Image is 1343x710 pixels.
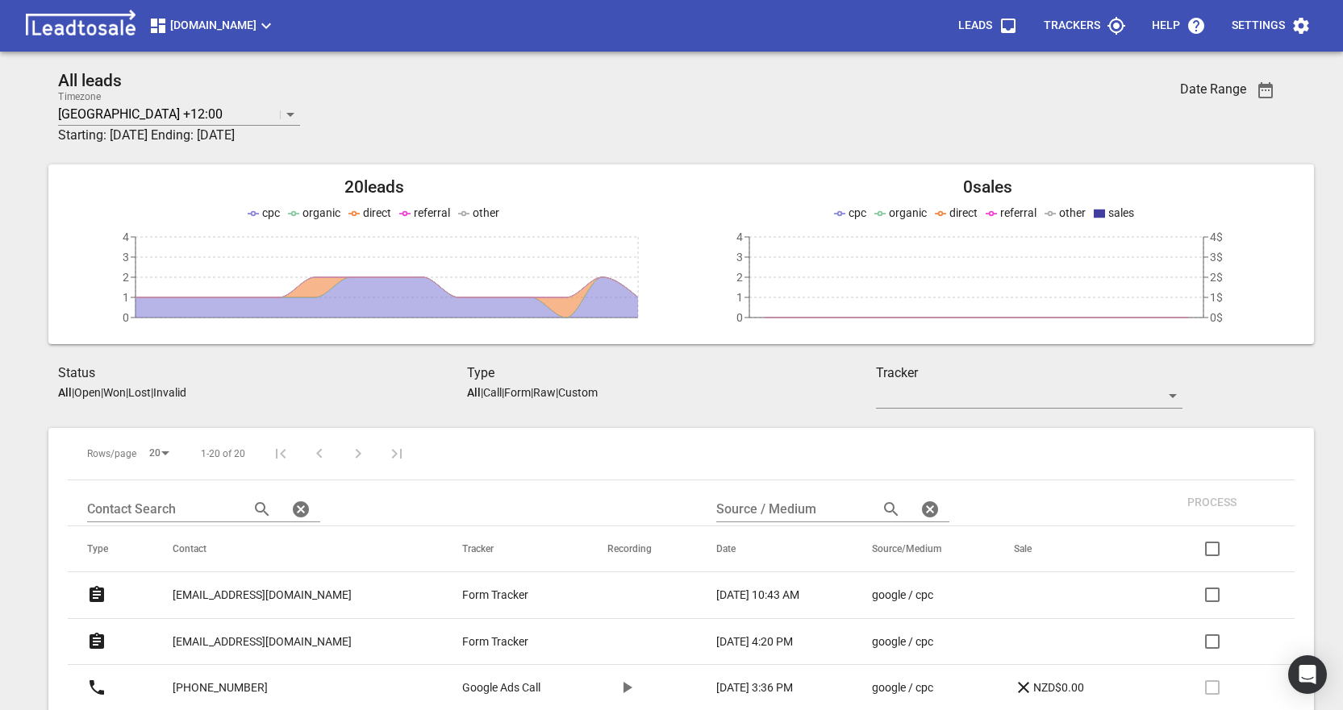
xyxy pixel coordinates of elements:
[58,105,223,123] p: [GEOGRAPHIC_DATA] +12:00
[58,71,1080,91] h2: All leads
[68,526,153,572] th: Type
[173,575,352,615] a: [EMAIL_ADDRESS][DOMAIN_NAME]
[462,587,543,604] a: Form Tracker
[462,587,528,604] p: Form Tracker
[1210,311,1223,324] tspan: 0$
[949,206,978,219] span: direct
[142,10,282,42] button: [DOMAIN_NAME]
[1288,655,1327,694] div: Open Intercom Messenger
[74,386,101,399] p: Open
[1108,206,1134,219] span: sales
[72,386,74,399] span: |
[1180,81,1246,97] h3: Date Range
[363,206,391,219] span: direct
[588,526,697,572] th: Recording
[58,363,467,383] h3: Status
[473,206,499,219] span: other
[736,291,743,304] tspan: 1
[1044,18,1100,34] p: Trackers
[173,679,268,696] p: [PHONE_NUMBER]
[101,386,103,399] span: |
[153,526,443,572] th: Contact
[853,526,995,572] th: Source/Medium
[128,386,151,399] p: Lost
[483,386,502,399] p: Call
[736,271,743,284] tspan: 2
[123,291,129,304] tspan: 1
[467,363,876,383] h3: Type
[716,587,799,604] p: [DATE] 10:43 AM
[123,251,129,264] tspan: 3
[173,622,352,662] a: [EMAIL_ADDRESS][DOMAIN_NAME]
[87,678,106,697] svg: Call
[143,442,175,464] div: 20
[872,633,933,650] p: google / cpc
[462,633,528,650] p: Form Tracker
[716,679,807,696] a: [DATE] 3:36 PM
[716,633,807,650] a: [DATE] 4:20 PM
[481,386,483,399] span: |
[502,386,504,399] span: |
[872,587,949,604] a: google / cpc
[558,386,598,399] p: Custom
[123,311,129,324] tspan: 0
[173,668,268,708] a: [PHONE_NUMBER]
[1014,678,1084,697] p: NZD$0.00
[736,251,743,264] tspan: 3
[872,633,949,650] a: google / cpc
[414,206,450,219] span: referral
[443,526,588,572] th: Tracker
[682,177,1295,197] h2: 0 sales
[467,386,481,399] aside: All
[173,633,352,650] p: [EMAIL_ADDRESS][DOMAIN_NAME]
[1246,71,1285,110] button: Date Range
[1210,251,1223,264] tspan: 3$
[872,587,933,604] p: google / cpc
[1152,18,1180,34] p: Help
[462,679,543,696] a: Google Ads Call
[533,386,556,399] p: Raw
[462,679,540,696] p: Google Ads Call
[1210,230,1223,243] tspan: 4$
[736,230,743,243] tspan: 4
[262,206,280,219] span: cpc
[123,271,129,284] tspan: 2
[68,177,682,197] h2: 20 leads
[153,386,186,399] p: Invalid
[872,679,933,696] p: google / cpc
[151,386,153,399] span: |
[716,633,793,650] p: [DATE] 4:20 PM
[556,386,558,399] span: |
[697,526,853,572] th: Date
[148,16,276,35] span: [DOMAIN_NAME]
[87,632,106,651] svg: Form
[872,679,949,696] a: google / cpc
[103,386,126,399] p: Won
[58,92,101,102] label: Timezone
[19,10,142,42] img: logo
[1059,206,1086,219] span: other
[1210,291,1223,304] tspan: 1$
[995,526,1155,572] th: Sale
[1014,678,1110,697] a: NZD$0.00
[201,447,245,461] span: 1-20 of 20
[462,633,543,650] a: Form Tracker
[716,679,793,696] p: [DATE] 3:36 PM
[1000,206,1036,219] span: referral
[173,587,352,604] p: [EMAIL_ADDRESS][DOMAIN_NAME]
[849,206,866,219] span: cpc
[958,18,992,34] p: Leads
[504,386,531,399] p: Form
[58,386,72,399] aside: All
[302,206,340,219] span: organic
[87,447,136,461] span: Rows/page
[876,363,1182,383] h3: Tracker
[58,126,1080,145] h3: Starting: [DATE] Ending: [DATE]
[531,386,533,399] span: |
[716,587,807,604] a: [DATE] 10:43 AM
[736,311,743,324] tspan: 0
[1210,271,1223,284] tspan: 2$
[126,386,128,399] span: |
[123,230,129,243] tspan: 4
[889,206,927,219] span: organic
